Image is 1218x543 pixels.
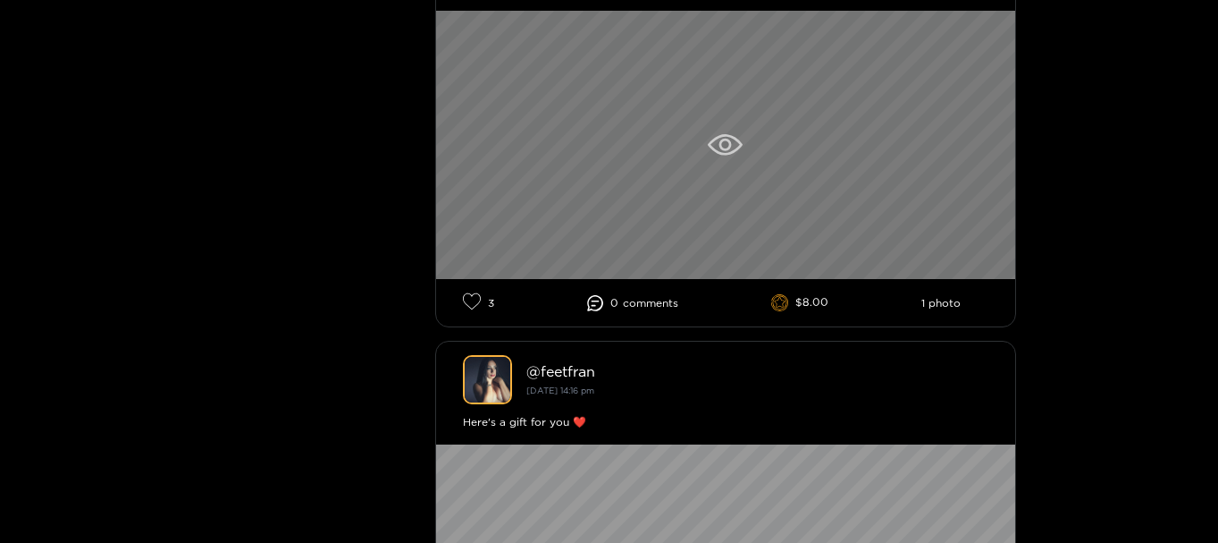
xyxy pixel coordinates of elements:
[771,294,829,312] li: $8.00
[526,363,988,379] div: @ feetfran
[921,297,961,310] li: 1 photo
[587,295,678,311] li: 0
[623,297,678,310] span: comment s
[463,293,494,313] li: 3
[463,355,512,404] img: feetfran
[526,386,594,395] small: [DATE] 14:16 pm
[463,413,988,431] div: Here's a gift for you ❤️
